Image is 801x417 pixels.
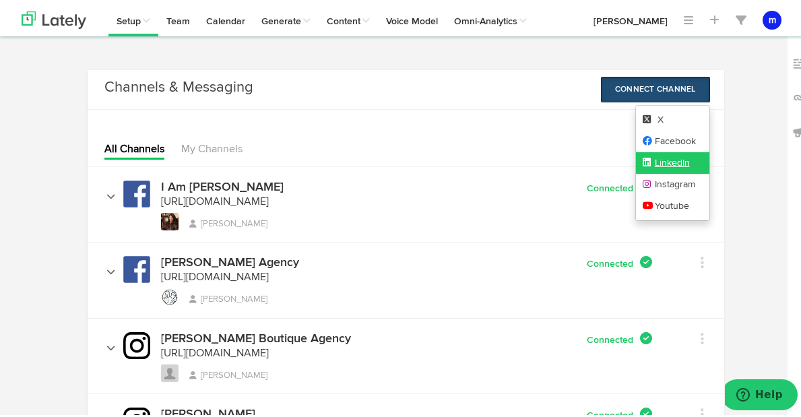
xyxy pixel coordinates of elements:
a: Instagram [636,171,709,193]
span: Connected [587,181,637,191]
a: [URL][DOMAIN_NAME] [161,346,269,356]
img: avatar_blank.jpg [161,362,179,379]
a: X [636,106,709,128]
iframe: Opens a widget where you can find more information [725,377,798,410]
img: facebook.svg [123,178,150,205]
button: Connect Channel [601,74,710,100]
a: All Channels [104,141,164,152]
h4: I Am [PERSON_NAME] [161,179,284,191]
a: LinkedIn [636,150,709,171]
button: m [763,8,781,27]
img: picture [161,286,179,303]
a: [URL][DOMAIN_NAME] [161,269,269,280]
a: [URL][DOMAIN_NAME] [161,194,269,205]
h4: [PERSON_NAME] Boutique Agency [161,330,351,342]
span: [PERSON_NAME] [189,217,267,226]
span: Connected [587,333,637,342]
span: [PERSON_NAME] [189,368,267,377]
img: facebook.svg [123,253,150,280]
img: logo_lately_bg_light.svg [22,9,86,26]
a: Youtube [636,193,709,214]
h3: Channels & Messaging [104,74,253,96]
span: [PERSON_NAME] [189,292,267,301]
img: picture [161,210,179,228]
img: instagram.svg [123,329,150,356]
a: Facebook [636,128,709,150]
h4: [PERSON_NAME] Agency [161,254,299,266]
span: Connected [587,257,637,266]
a: My Channels [181,141,243,152]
